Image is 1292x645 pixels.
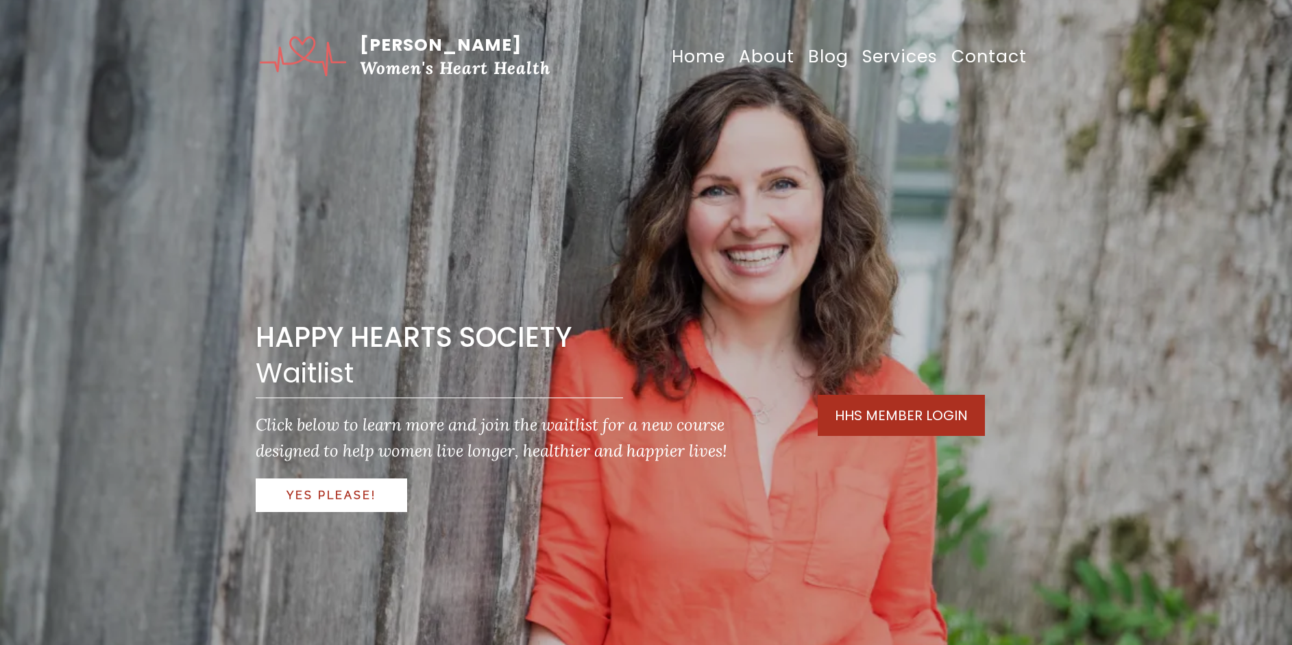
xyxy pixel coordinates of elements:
[835,405,968,426] span: HHS MEMBER LOGIN
[944,36,1034,78] a: Contact
[801,36,855,78] a: Blog
[732,36,801,78] a: About
[360,57,550,79] span: Women's Heart Health
[287,489,376,502] span: YES PLEASE!
[818,395,985,436] a: HHS MEMBER LOGIN
[256,355,746,391] p: Waitlist
[855,36,944,78] a: Services
[256,414,727,461] em: Click below to learn more and join the waitlist for a new course designed to help women live long...
[256,478,407,512] a: YES PLEASE!
[360,33,522,57] strong: [PERSON_NAME]
[259,31,348,83] img: Brand Logo
[665,36,732,78] a: Home
[256,319,746,355] h2: HAPPY HEARTS SOCIETY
